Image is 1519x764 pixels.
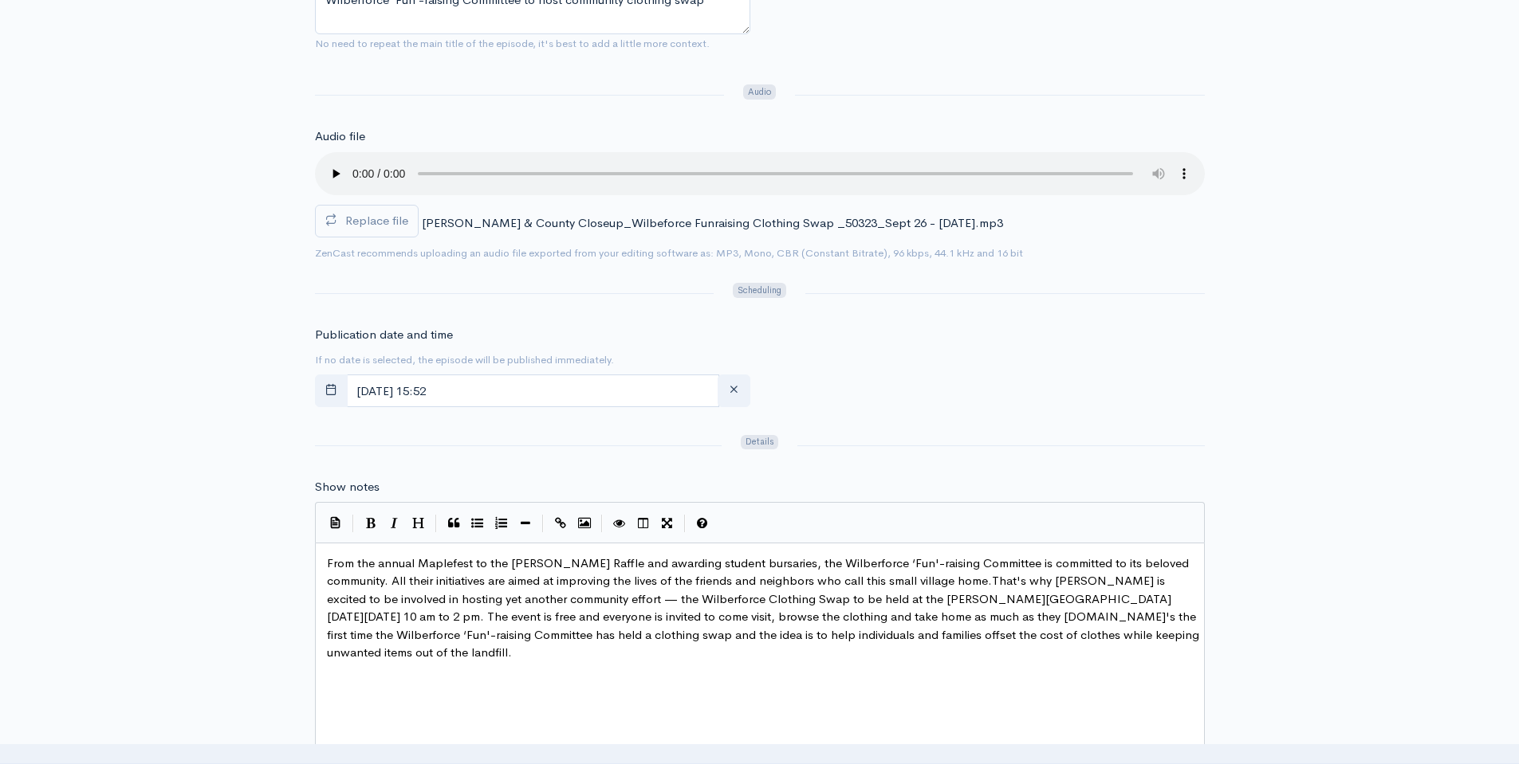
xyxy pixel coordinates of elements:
[345,213,408,228] span: Replace file
[733,283,785,298] span: Scheduling
[315,478,380,496] label: Show notes
[352,515,354,533] i: |
[359,511,383,535] button: Bold
[601,515,603,533] i: |
[315,127,365,146] label: Audio file
[315,326,453,344] label: Publication date and time
[549,511,573,535] button: Create Link
[691,511,714,535] button: Markdown Guide
[327,555,1202,660] span: From the annual Maplefest to the [PERSON_NAME] Raffle and awarding student bursaries, the Wilberf...
[422,215,1003,230] span: [PERSON_NAME] & County Closeup_Wilbeforce Funraising Clothing Swap _50323_Sept 26 - [DATE].mp3
[383,511,407,535] button: Italic
[684,515,686,533] i: |
[490,511,514,535] button: Numbered List
[514,511,537,535] button: Insert Horizontal Line
[741,435,778,450] span: Details
[632,511,655,535] button: Toggle Side by Side
[573,511,596,535] button: Insert Image
[655,511,679,535] button: Toggle Fullscreen
[542,515,544,533] i: |
[442,511,466,535] button: Quote
[466,511,490,535] button: Generic List
[718,374,750,407] button: clear
[324,510,348,534] button: Insert Show Notes Template
[608,511,632,535] button: Toggle Preview
[407,511,431,535] button: Heading
[315,374,348,407] button: toggle
[315,37,710,50] small: No need to repeat the main title of the episode, it's best to add a little more context.
[315,246,1023,260] small: ZenCast recommends uploading an audio file exported from your editing software as: MP3, Mono, CBR...
[315,353,614,366] small: If no date is selected, the episode will be published immediately.
[743,84,776,100] span: Audio
[435,515,437,533] i: |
